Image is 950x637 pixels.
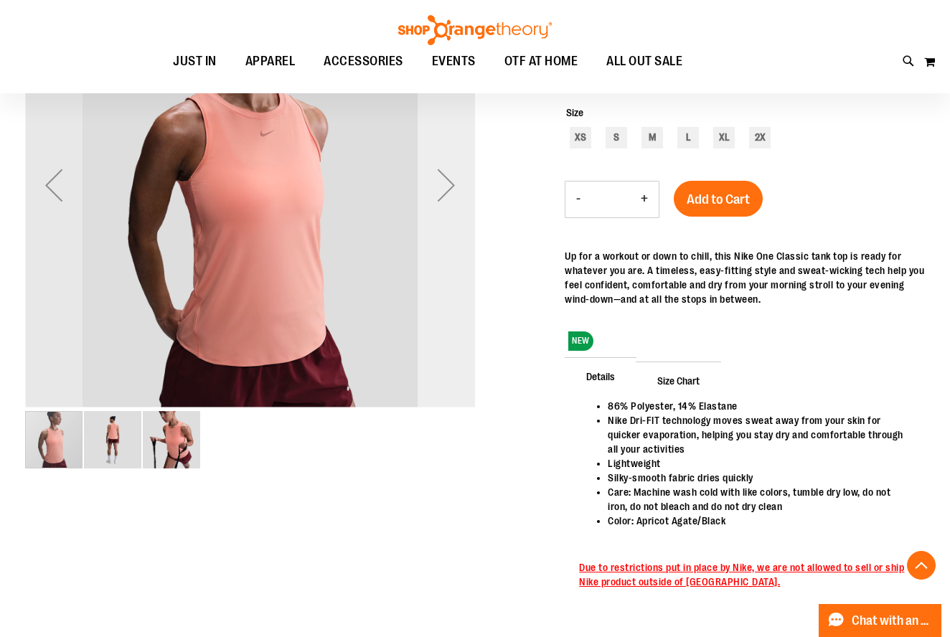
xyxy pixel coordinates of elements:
[608,471,911,485] li: Silky-smooth fabric dries quickly
[396,15,554,45] img: Shop Orangetheory
[432,45,476,77] span: EVENTS
[852,614,933,628] span: Chat with an Expert
[565,249,925,306] div: Up for a workout or down to chill, this Nike One Classic tank top is ready for whatever you are. ...
[687,192,750,207] span: Add to Cart
[608,514,911,528] li: Color: Apricot Agate/Black
[608,413,911,456] li: Nike Dri-FIT technology moves sweat away from your skin for quicker evaporation, helping you stay...
[608,456,911,471] li: Lightweight
[568,331,593,351] span: NEW
[713,127,735,148] div: XL
[504,45,578,77] span: OTF AT HOME
[173,45,217,77] span: JUST IN
[608,485,911,514] li: Care: Machine wash cold with like colors, tumble dry low, do not iron, do not bleach and do not d...
[84,411,141,468] img: Nike Dri-FIT Tank
[324,45,403,77] span: ACCESSORIES
[570,127,591,148] div: XS
[579,562,904,588] span: Due to restrictions put in place by Nike, we are not allowed to sell or ship Nike product outside...
[641,127,663,148] div: M
[606,127,627,148] div: S
[245,45,296,77] span: APPAREL
[677,127,699,148] div: L
[566,107,583,118] span: Size
[630,181,659,217] button: Increase product quantity
[749,127,771,148] div: 2X
[674,181,763,217] button: Add to Cart
[143,410,200,470] div: image 3 of 3
[143,411,200,468] img: Nike Dri-FIT Tank
[606,45,682,77] span: ALL OUT SALE
[84,410,143,470] div: image 2 of 3
[565,357,636,395] span: Details
[608,399,911,413] li: 86% Polyester, 14% Elastane
[25,410,84,470] div: image 1 of 3
[819,604,942,637] button: Chat with an Expert
[565,181,591,217] button: Decrease product quantity
[636,362,721,399] span: Size Chart
[591,182,630,217] input: Product quantity
[907,551,936,580] button: Back To Top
